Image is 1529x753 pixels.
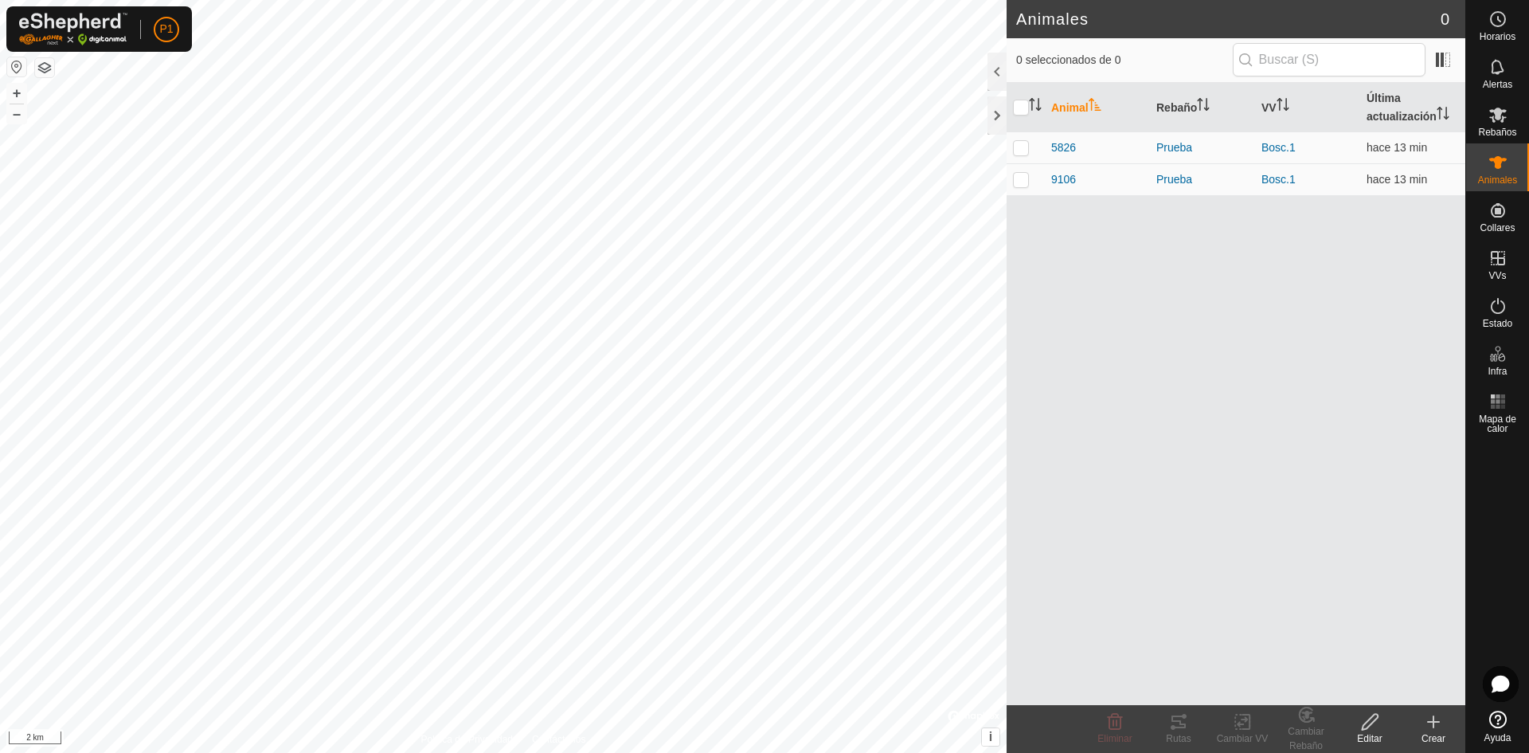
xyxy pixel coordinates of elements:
[1166,733,1191,744] font: Rutas
[1217,733,1269,744] font: Cambiar VV
[1089,100,1101,113] p-sorticon: Activar para ordenar
[1441,10,1449,28] font: 0
[7,84,26,103] button: +
[13,84,22,101] font: +
[532,734,585,745] font: Contáctanos
[1156,101,1197,114] font: Rebaño
[1029,100,1042,113] p-sorticon: Activar para ordenar
[1488,270,1506,281] font: VVs
[1357,733,1382,744] font: Editar
[1288,726,1324,751] font: Cambiar Rebaño
[1261,173,1296,186] a: Bosc.1
[532,732,585,747] a: Contáctanos
[1480,31,1515,42] font: Horarios
[19,13,127,45] img: Logotipo de Gallagher
[1480,222,1515,233] font: Collares
[1261,101,1277,114] font: VV
[1478,127,1516,138] font: Rebaños
[1367,173,1427,186] span: 11 ago 2025, 7:18
[7,104,26,124] button: –
[35,58,54,77] button: Capas del Mapa
[982,728,999,746] button: i
[1261,141,1296,154] a: Bosc.1
[421,732,513,747] a: Política de Privacidad
[1051,171,1076,188] span: 9106
[1488,366,1507,377] font: Infra
[13,105,21,122] font: –
[1483,79,1512,90] font: Alertas
[1483,318,1512,329] font: Estado
[1156,139,1249,156] div: Prueba
[1016,10,1089,28] font: Animales
[1156,171,1249,188] div: Prueba
[989,730,992,743] font: i
[1051,139,1076,156] span: 5826
[1484,732,1511,743] font: Ayuda
[1277,100,1289,113] p-sorticon: Activar para ordenar
[1051,101,1089,114] font: Animal
[1437,109,1449,122] p-sorticon: Activar para ordenar
[1097,733,1132,744] font: Eliminar
[1367,141,1427,154] span: 11 ago 2025, 7:18
[1466,704,1529,749] a: Ayuda
[1233,43,1425,76] input: Buscar (S)
[421,734,513,745] font: Política de Privacidad
[1478,175,1517,186] font: Animales
[159,22,173,35] font: P1
[1197,100,1210,113] p-sorticon: Activar para ordenar
[7,57,26,76] button: Restablecer mapa
[1367,92,1437,123] font: Última actualización
[1421,733,1445,744] font: Crear
[1479,414,1516,434] font: Mapa de calor
[1016,53,1121,66] font: 0 seleccionados de 0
